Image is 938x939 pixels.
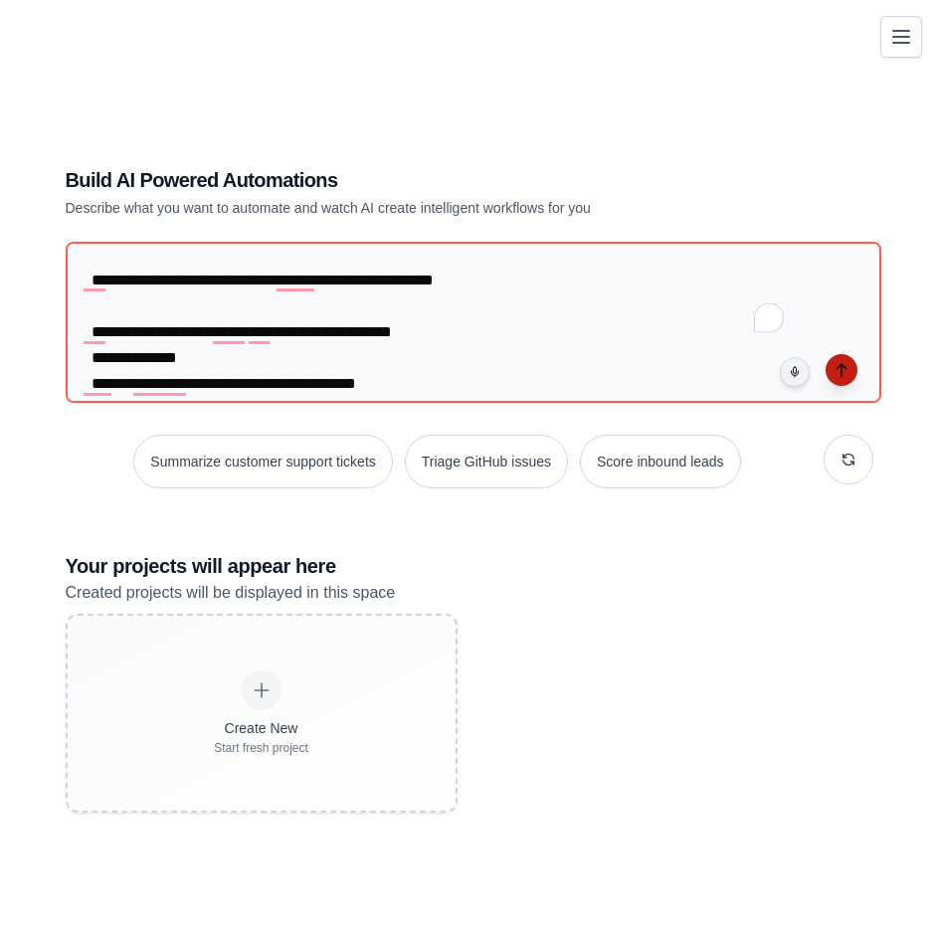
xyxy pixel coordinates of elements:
[214,718,308,738] div: Create New
[66,242,881,403] textarea: To enrich screen reader interactions, please activate Accessibility in Grammarly extension settings
[405,435,568,488] button: Triage GitHub issues
[824,435,873,484] button: Get new suggestions
[880,16,922,58] button: Toggle navigation
[214,740,308,756] div: Start fresh project
[66,580,873,606] p: Created projects will be displayed in this space
[580,435,741,488] button: Score inbound leads
[66,198,734,218] p: Describe what you want to automate and watch AI create intelligent workflows for you
[66,552,873,580] h3: Your projects will appear here
[133,435,392,488] button: Summarize customer support tickets
[66,166,734,194] h1: Build AI Powered Automations
[780,357,810,387] button: Click to speak your automation idea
